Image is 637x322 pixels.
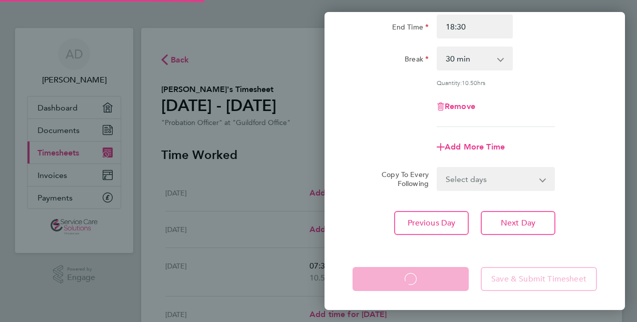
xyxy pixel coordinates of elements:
span: 10.50 [462,78,477,86]
span: Add More Time [445,142,505,151]
input: E.g. 18:00 [437,14,513,38]
label: Break [405,54,429,66]
button: Next Day [481,211,555,235]
label: Copy To Every Following [374,170,429,188]
span: Next Day [501,218,535,228]
label: End Time [392,22,429,34]
span: Previous Day [408,218,456,228]
button: Add More Time [437,143,505,151]
span: Remove [445,101,475,111]
button: Previous Day [394,211,469,235]
div: Quantity: hrs [437,78,555,86]
button: Remove [437,102,475,110]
